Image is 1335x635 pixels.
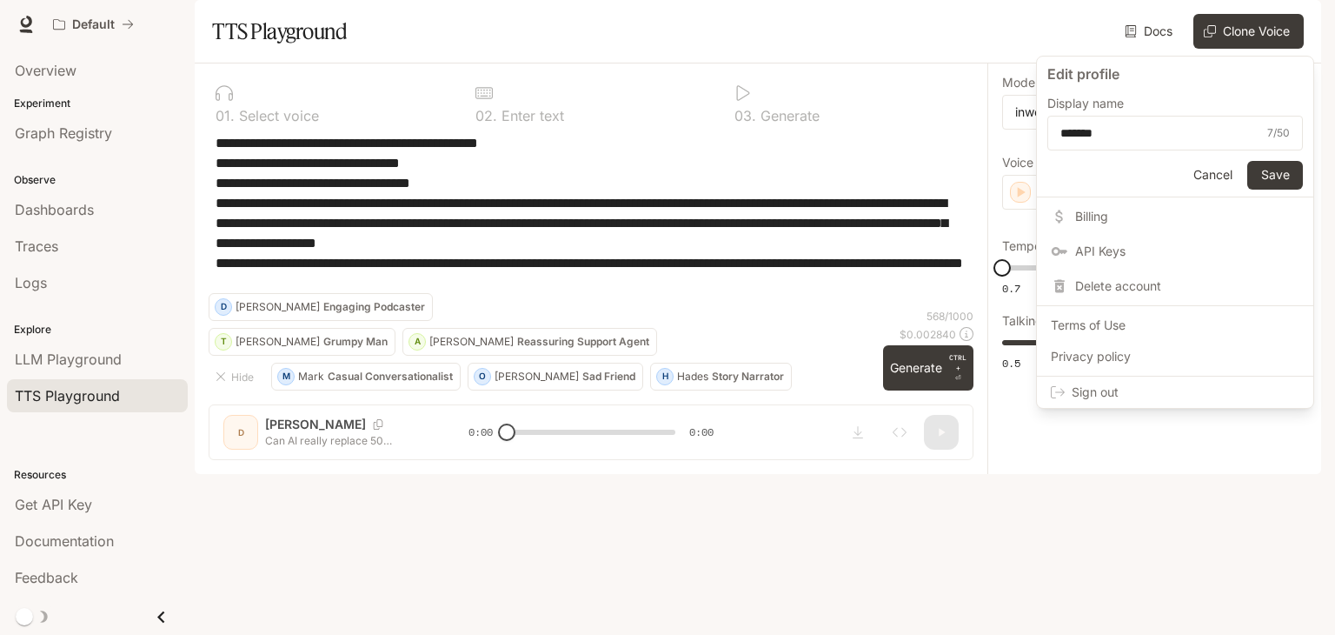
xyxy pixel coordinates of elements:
[1075,243,1299,260] span: API Keys
[1075,277,1299,295] span: Delete account
[1051,348,1299,365] span: Privacy policy
[1040,310,1310,341] a: Terms of Use
[1247,161,1303,190] button: Save
[1047,97,1124,110] p: Display name
[1040,341,1310,372] a: Privacy policy
[1267,124,1290,142] div: 7 / 50
[1185,161,1240,190] button: Cancel
[1040,271,1310,302] div: Delete account
[1040,236,1310,267] a: API Keys
[1040,201,1310,232] a: Billing
[1047,63,1303,84] p: Edit profile
[1051,317,1299,334] span: Terms of Use
[1072,384,1299,401] span: Sign out
[1075,208,1299,225] span: Billing
[1037,377,1313,408] div: Sign out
